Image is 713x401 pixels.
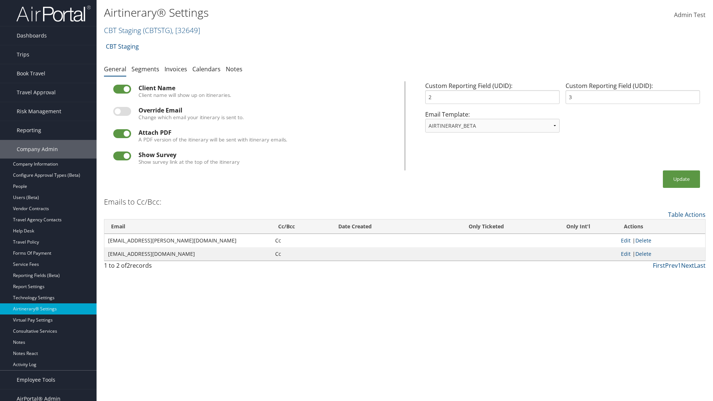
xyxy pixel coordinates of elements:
div: Attach PDF [139,129,395,136]
th: Only Int'l: activate to sort column ascending [540,219,617,234]
a: Calendars [192,65,221,73]
a: 1 [678,261,681,270]
a: Segments [131,65,159,73]
a: General [104,65,126,73]
td: | [617,234,705,247]
a: Edit [621,237,631,244]
div: Client Name [139,85,395,91]
h3: Emails to Cc/Bcc: [104,197,162,207]
span: Reporting [17,121,41,140]
h1: Airtinerary® Settings [104,5,505,20]
div: 1 to 2 of records [104,261,250,274]
div: Email Template: [422,110,563,138]
img: airportal-logo.png [16,5,91,22]
span: , [ 32649 ] [172,25,200,35]
span: Risk Management [17,102,61,121]
th: Actions [617,219,705,234]
td: Cc [271,247,332,261]
a: Admin Test [674,4,706,27]
a: CBT Staging [106,39,139,54]
td: [EMAIL_ADDRESS][PERSON_NAME][DOMAIN_NAME] [104,234,271,247]
div: Custom Reporting Field (UDID): [563,81,703,110]
div: Show Survey [139,151,395,158]
span: Dashboards [17,26,47,45]
a: Invoices [165,65,187,73]
span: Trips [17,45,29,64]
a: Last [694,261,706,270]
span: Travel Approval [17,83,56,102]
th: Email: activate to sort column ascending [104,219,271,234]
label: Show survey link at the top of the itinerary [139,158,240,166]
a: First [653,261,665,270]
label: Change which email your itinerary is sent to. [139,114,244,121]
span: Admin Test [674,11,706,19]
td: [EMAIL_ADDRESS][DOMAIN_NAME] [104,247,271,261]
a: Prev [665,261,678,270]
span: ( CBTSTG ) [143,25,172,35]
a: Delete [635,250,651,257]
th: Date Created: activate to sort column ascending [332,219,433,234]
a: Delete [635,237,651,244]
a: Next [681,261,694,270]
a: CBT Staging [104,25,200,35]
a: Notes [226,65,242,73]
th: Cc/Bcc: activate to sort column ascending [271,219,332,234]
span: Employee Tools [17,371,55,389]
div: Override Email [139,107,395,114]
td: | [617,247,705,261]
label: Client name will show up on itineraries. [139,91,231,99]
span: Company Admin [17,140,58,159]
span: Book Travel [17,64,45,83]
button: Update [663,170,700,188]
a: Edit [621,250,631,257]
div: Custom Reporting Field (UDID): [422,81,563,110]
label: A PDF version of the itinerary will be sent with itinerary emails. [139,136,287,143]
td: Cc [271,234,332,247]
a: Table Actions [668,211,706,219]
th: Only Ticketed: activate to sort column ascending [433,219,539,234]
span: 2 [127,261,130,270]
